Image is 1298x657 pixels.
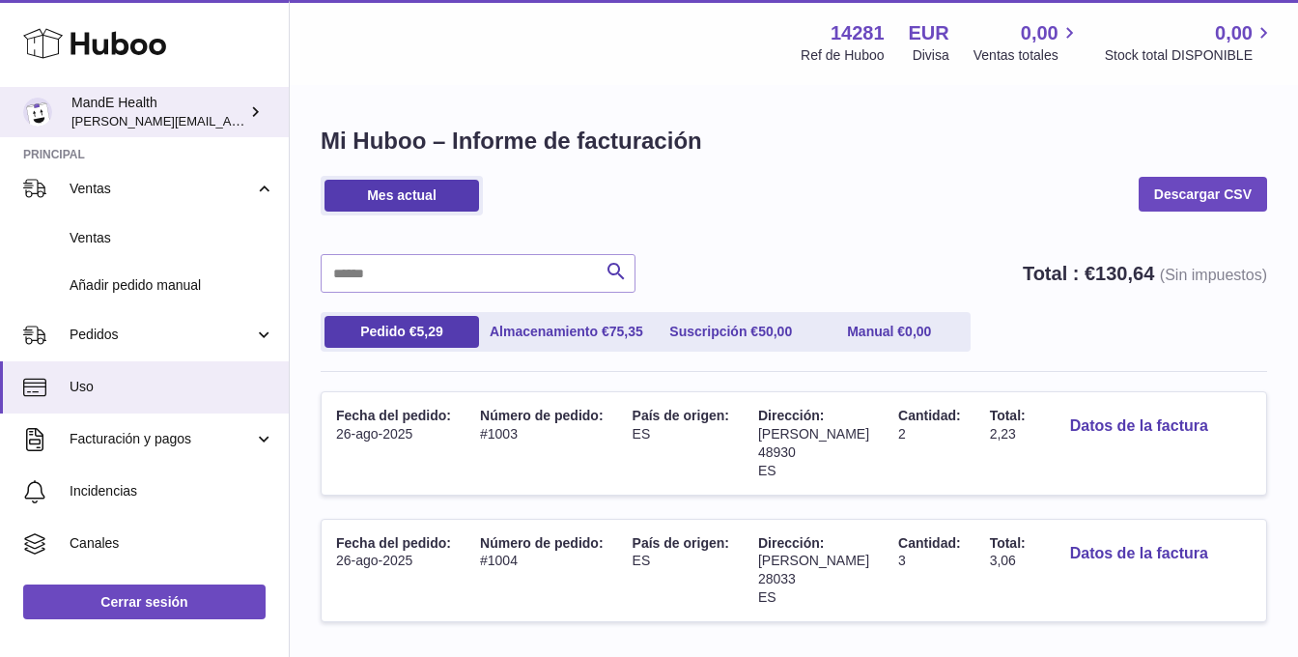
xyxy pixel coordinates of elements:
[336,535,451,551] span: Fecha del pedido:
[1055,407,1224,446] button: Datos de la factura
[1055,534,1224,574] button: Datos de la factura
[758,535,824,551] span: Dirección:
[70,534,274,553] span: Canales
[1023,263,1267,284] strong: Total : €
[758,463,776,478] span: ES
[758,408,824,423] span: Dirección:
[23,98,52,127] img: luis.mendieta@mandehealth.com
[633,535,729,551] span: País de origen:
[480,408,604,423] span: Número de pedido:
[23,585,266,619] a: Cerrar sesión
[898,408,961,423] span: Cantidad:
[758,444,796,460] span: 48930
[466,520,618,622] td: #1004
[831,20,885,46] strong: 14281
[70,482,274,500] span: Incidencias
[758,324,792,339] span: 50,00
[990,426,1016,442] span: 2,23
[70,378,274,396] span: Uso
[417,324,443,339] span: 5,29
[898,535,961,551] span: Cantidad:
[801,46,884,65] div: Ref de Huboo
[466,392,618,495] td: #1003
[1105,20,1275,65] a: 0,00 Stock total DISPONIBLE
[758,571,796,586] span: 28033
[324,316,479,348] a: Pedido €5,29
[758,426,869,442] span: [PERSON_NAME]
[618,392,744,495] td: ES
[973,20,1081,65] a: 0,00 Ventas totales
[71,113,491,129] span: [PERSON_NAME][EMAIL_ADDRESS][PERSON_NAME][DOMAIN_NAME]
[884,520,975,622] td: 3
[322,520,466,622] td: 26-ago-2025
[633,408,729,423] span: País de origen:
[812,316,967,348] a: Manual €0,00
[609,324,643,339] span: 75,35
[70,229,274,247] span: Ventas
[70,326,254,344] span: Pedidos
[1215,20,1253,46] span: 0,00
[1139,177,1267,212] a: Descargar CSV
[1021,20,1058,46] span: 0,00
[913,46,949,65] div: Divisa
[990,535,1026,551] span: Total:
[483,316,650,348] a: Almacenamiento €75,35
[654,316,808,348] a: Suscripción €50,00
[1160,267,1267,283] span: (Sin impuestos)
[758,589,776,605] span: ES
[480,535,604,551] span: Número de pedido:
[905,324,931,339] span: 0,00
[884,392,975,495] td: 2
[758,553,869,568] span: [PERSON_NAME]
[324,180,479,212] a: Mes actual
[322,392,466,495] td: 26-ago-2025
[70,276,274,295] span: Añadir pedido manual
[973,46,1081,65] span: Ventas totales
[70,430,254,448] span: Facturación y pagos
[618,520,744,622] td: ES
[990,408,1026,423] span: Total:
[909,20,949,46] strong: EUR
[321,126,1267,157] h1: Mi Huboo – Informe de facturación
[336,408,451,423] span: Fecha del pedido:
[1095,263,1154,284] span: 130,64
[70,180,254,198] span: Ventas
[1105,46,1275,65] span: Stock total DISPONIBLE
[990,553,1016,568] span: 3,06
[71,94,245,130] div: MandE Health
